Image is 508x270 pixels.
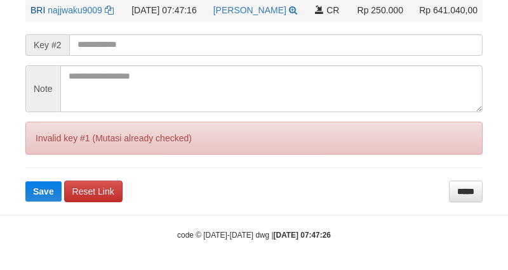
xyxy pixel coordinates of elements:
a: Reset Link [64,181,123,202]
strong: [DATE] 07:47:26 [274,231,331,240]
span: Note [25,65,60,112]
span: Save [33,186,54,196]
a: [PERSON_NAME] [213,5,286,15]
span: BRI [30,5,45,15]
span: CR [326,5,339,15]
button: Save [25,181,62,202]
span: Key #2 [25,34,69,56]
small: code © [DATE]-[DATE] dwg | [177,231,331,240]
div: Invalid key #1 (Mutasi already checked) [25,122,483,155]
a: najjwaku9009 [48,5,102,15]
a: Copy najjwaku9009 to clipboard [105,5,114,15]
span: Reset Link [72,186,114,196]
